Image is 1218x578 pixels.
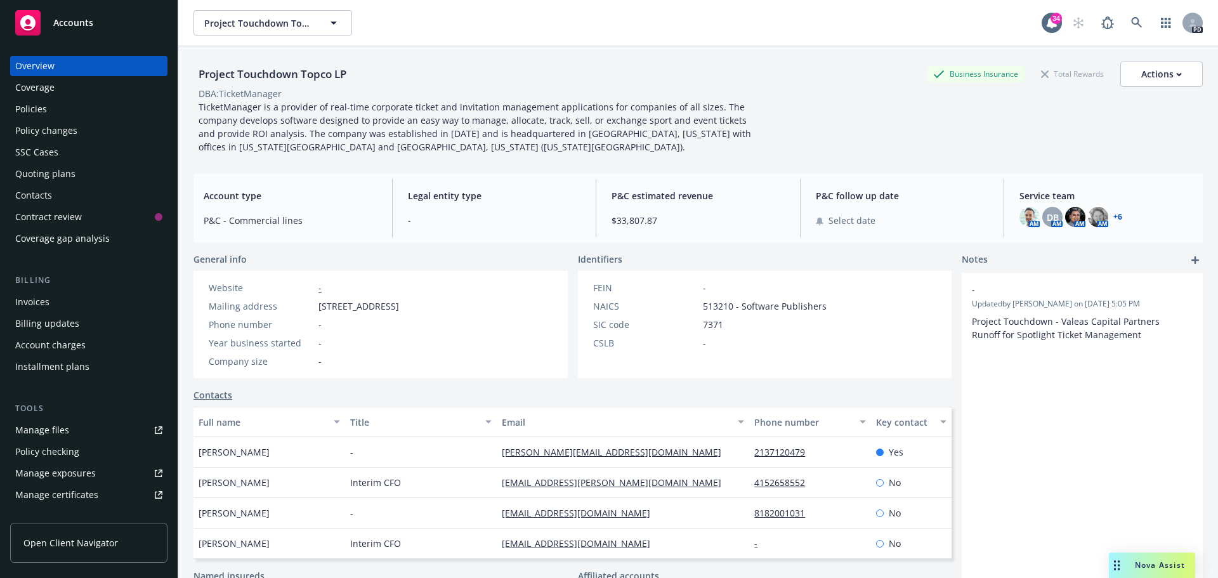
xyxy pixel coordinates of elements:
a: [PERSON_NAME][EMAIL_ADDRESS][DOMAIN_NAME] [502,446,731,458]
span: Identifiers [578,253,622,266]
div: Manage certificates [15,485,98,505]
div: Project Touchdown Topco LP [193,66,351,82]
a: 2137120479 [754,446,815,458]
li: Runoff for Spotlight Ticket Management [972,328,1193,341]
div: Policy changes [15,121,77,141]
a: Coverage [10,77,167,98]
span: [PERSON_NAME] [199,445,270,459]
a: Policy checking [10,442,167,462]
div: Policy checking [15,442,79,462]
span: P&C follow up date [816,189,989,202]
span: [PERSON_NAME] [199,506,270,520]
span: - [350,506,353,520]
span: TicketManager is a provider of real-time corporate ticket and invitation management applications ... [199,101,754,153]
a: - [754,537,768,549]
a: Installment plans [10,357,167,377]
button: Nova Assist [1109,553,1195,578]
div: Account charges [15,335,86,355]
div: Company size [209,355,313,368]
span: $33,807.87 [612,214,785,227]
div: Mailing address [209,299,313,313]
p: Project Touchdown - Valeas Capital Partners [972,315,1193,328]
span: - [350,445,353,459]
span: Project Touchdown Topco LP [204,16,314,30]
span: Open Client Navigator [23,536,118,549]
span: Notes [962,253,988,268]
div: Coverage [15,77,55,98]
img: photo [1019,207,1040,227]
a: Report a Bug [1095,10,1120,36]
span: General info [193,253,247,266]
div: Website [209,281,313,294]
div: -Updatedby [PERSON_NAME] on [DATE] 5:05 PMProject Touchdown - Valeas Capital PartnersRunoff for S... [962,273,1203,351]
div: DBA: TicketManager [199,87,282,100]
a: Contacts [10,185,167,206]
span: - [703,281,706,294]
span: P&C - Commercial lines [204,214,377,227]
div: CSLB [593,336,698,350]
span: Yes [889,445,903,459]
span: - [408,214,581,227]
a: Switch app [1153,10,1179,36]
img: photo [1088,207,1108,227]
span: Nova Assist [1135,560,1185,570]
div: Email [502,416,730,429]
a: [EMAIL_ADDRESS][DOMAIN_NAME] [502,507,660,519]
div: Overview [15,56,55,76]
div: Quoting plans [15,164,75,184]
button: Actions [1120,62,1203,87]
div: Invoices [15,292,49,312]
span: Legal entity type [408,189,581,202]
div: Actions [1141,62,1182,86]
a: 8182001031 [754,507,815,519]
div: 34 [1051,13,1062,24]
div: SIC code [593,318,698,331]
span: [PERSON_NAME] [199,476,270,489]
a: Manage files [10,420,167,440]
div: Policies [15,99,47,119]
span: 513210 - Software Publishers [703,299,827,313]
button: Email [497,407,749,437]
div: Billing updates [15,313,79,334]
img: photo [1065,207,1085,227]
span: No [889,506,901,520]
span: [STREET_ADDRESS] [318,299,399,313]
a: Overview [10,56,167,76]
a: Search [1124,10,1149,36]
div: Billing [10,274,167,287]
div: SSC Cases [15,142,58,162]
span: Accounts [53,18,93,28]
a: Manage certificates [10,485,167,505]
a: 4152658552 [754,476,815,489]
span: 7371 [703,318,723,331]
span: Manage exposures [10,463,167,483]
a: Manage BORs [10,506,167,527]
span: DB [1047,211,1059,224]
div: Contacts [15,185,52,206]
span: P&C estimated revenue [612,189,785,202]
span: Updated by [PERSON_NAME] on [DATE] 5:05 PM [972,298,1193,310]
div: Phone number [209,318,313,331]
span: Interim CFO [350,476,401,489]
div: FEIN [593,281,698,294]
a: add [1188,253,1203,268]
div: Title [350,416,478,429]
span: - [703,336,706,350]
div: Manage files [15,420,69,440]
div: Contract review [15,207,82,227]
a: Quoting plans [10,164,167,184]
a: SSC Cases [10,142,167,162]
span: Account type [204,189,377,202]
div: Manage exposures [15,463,96,483]
div: Total Rewards [1035,66,1110,82]
button: Phone number [749,407,870,437]
a: Accounts [10,5,167,41]
a: - [318,282,322,294]
div: Tools [10,402,167,415]
span: - [972,283,1160,296]
div: Coverage gap analysis [15,228,110,249]
span: No [889,476,901,489]
span: [PERSON_NAME] [199,537,270,550]
a: [EMAIL_ADDRESS][DOMAIN_NAME] [502,537,660,549]
div: Full name [199,416,326,429]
